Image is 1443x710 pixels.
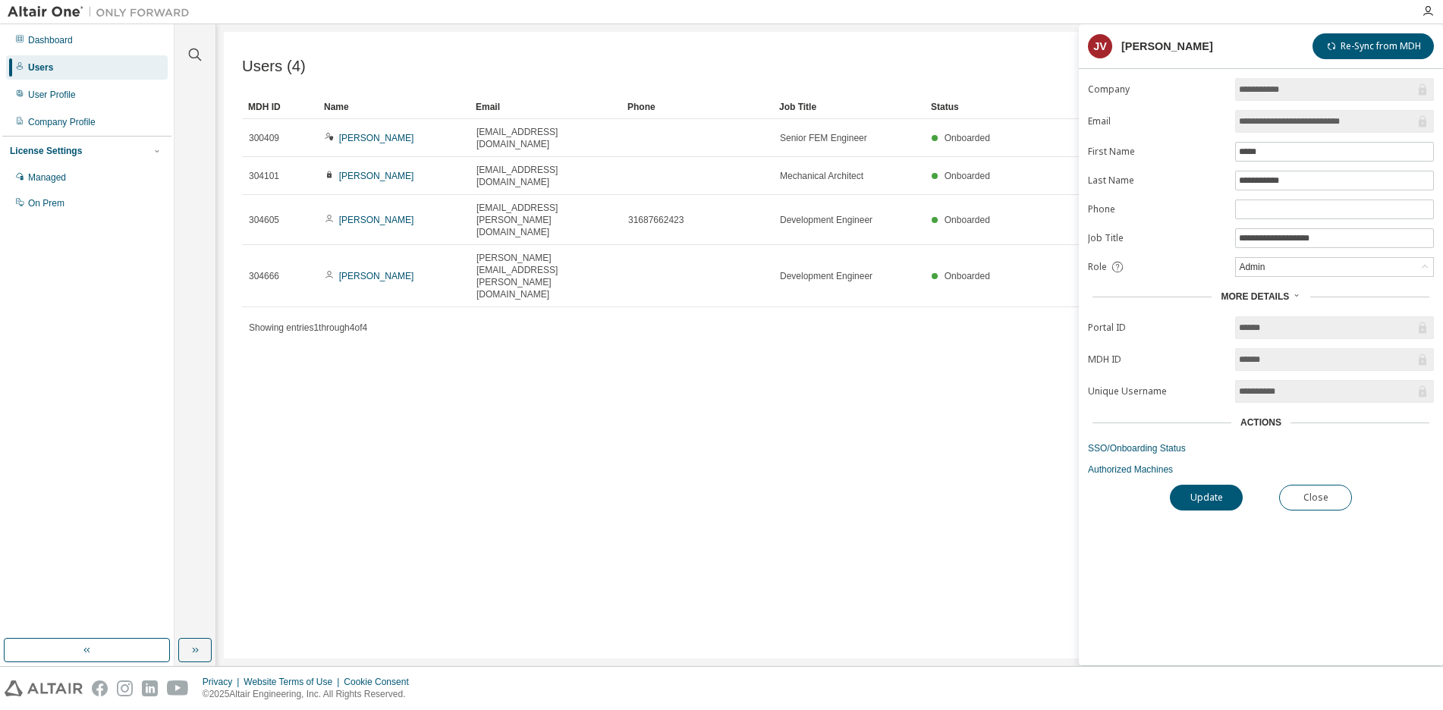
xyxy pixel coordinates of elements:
[249,132,279,144] span: 300409
[1121,40,1213,52] div: [PERSON_NAME]
[780,132,867,144] span: Senior FEM Engineer
[339,215,414,225] a: [PERSON_NAME]
[244,676,344,688] div: Website Terms of Use
[92,680,108,696] img: facebook.svg
[28,89,76,101] div: User Profile
[28,116,96,128] div: Company Profile
[1088,463,1434,476] a: Authorized Machines
[142,680,158,696] img: linkedin.svg
[945,215,990,225] span: Onboarded
[344,676,417,688] div: Cookie Consent
[203,688,418,701] p: © 2025 Altair Engineering, Inc. All Rights Reserved.
[1088,232,1226,244] label: Job Title
[779,95,919,119] div: Job Title
[1088,115,1226,127] label: Email
[339,171,414,181] a: [PERSON_NAME]
[28,171,66,184] div: Managed
[1088,385,1226,397] label: Unique Username
[628,214,684,226] span: 31687662423
[117,680,133,696] img: instagram.svg
[10,145,82,157] div: License Settings
[28,34,73,46] div: Dashboard
[1313,33,1434,59] button: Re-Sync from MDH
[249,270,279,282] span: 304666
[1279,485,1352,511] button: Close
[945,171,990,181] span: Onboarded
[167,680,189,696] img: youtube.svg
[242,58,306,75] span: Users (4)
[1088,203,1226,215] label: Phone
[476,126,615,150] span: [EMAIL_ADDRESS][DOMAIN_NAME]
[627,95,767,119] div: Phone
[1236,258,1433,276] div: Admin
[1088,261,1107,273] span: Role
[1088,146,1226,158] label: First Name
[28,61,53,74] div: Users
[931,95,1338,119] div: Status
[1088,442,1434,454] a: SSO/Onboarding Status
[1221,291,1289,302] span: More Details
[249,170,279,182] span: 304101
[1088,34,1112,58] div: Jv
[203,676,244,688] div: Privacy
[1237,259,1267,275] div: Admin
[780,170,863,182] span: Mechanical Architect
[8,5,197,20] img: Altair One
[1088,353,1226,366] label: MDH ID
[28,197,64,209] div: On Prem
[780,270,872,282] span: Development Engineer
[249,322,367,333] span: Showing entries 1 through 4 of 4
[1240,416,1281,429] div: Actions
[945,133,990,143] span: Onboarded
[1088,174,1226,187] label: Last Name
[476,164,615,188] span: [EMAIL_ADDRESS][DOMAIN_NAME]
[249,214,279,226] span: 304605
[1170,485,1243,511] button: Update
[476,95,615,119] div: Email
[945,271,990,281] span: Onboarded
[476,202,615,238] span: [EMAIL_ADDRESS][PERSON_NAME][DOMAIN_NAME]
[1088,322,1226,334] label: Portal ID
[5,680,83,696] img: altair_logo.svg
[248,95,312,119] div: MDH ID
[780,214,872,226] span: Development Engineer
[339,133,414,143] a: [PERSON_NAME]
[476,252,615,300] span: [PERSON_NAME][EMAIL_ADDRESS][PERSON_NAME][DOMAIN_NAME]
[339,271,414,281] a: [PERSON_NAME]
[1088,83,1226,96] label: Company
[324,95,464,119] div: Name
